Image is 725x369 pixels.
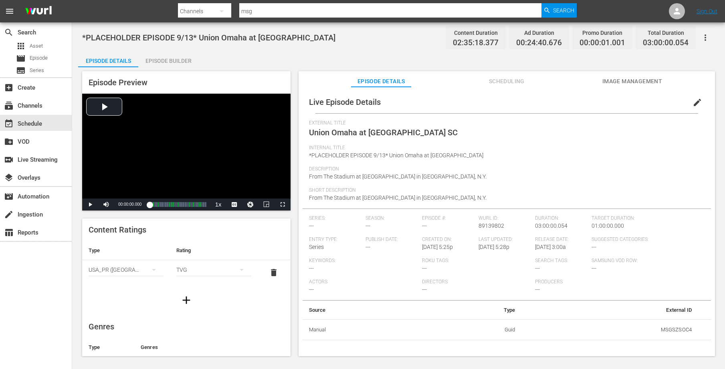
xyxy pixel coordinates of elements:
[4,173,14,182] span: Overlays
[366,237,418,243] span: Publish Date:
[422,215,475,222] span: Episode #:
[19,2,58,21] img: ans4CAIJ8jUAAAAAAAAAAAAAAAAAAAAAAAAgQb4GAAAAAAAAAAAAAAAAAAAAAAAAJMjXAAAAAAAAAAAAAAAAAAAAAAAAgAT5G...
[309,195,487,201] span: From The Stadium at [GEOGRAPHIC_DATA] in [GEOGRAPHIC_DATA], N.Y.
[5,6,14,16] span: menu
[89,78,147,87] span: Episode Preview
[16,54,26,63] span: Episode
[592,223,624,229] span: 01:00:00.000
[580,38,625,48] span: 00:00:01.001
[602,76,662,86] span: Image Management
[309,223,314,229] span: ---
[479,223,504,229] span: 89139802
[82,199,98,211] button: Play
[82,241,291,285] table: simple table
[30,42,43,50] span: Asset
[697,8,717,14] a: Sign Out
[258,199,275,211] button: Picture-in-Picture
[303,301,424,320] th: Source
[535,215,588,222] span: Duration:
[592,244,596,250] span: ---
[309,187,701,194] span: Short Description
[535,258,588,264] span: Search Tags:
[535,223,567,229] span: 03:00:00.054
[422,237,475,243] span: Created On:
[275,199,291,211] button: Fullscreen
[309,120,701,126] span: External Title
[309,97,381,107] span: Live Episode Details
[118,202,141,207] span: 00:00:00.000
[242,199,258,211] button: Jump To Time
[4,83,14,92] span: Create
[521,319,698,340] td: MSGSZSOC4
[422,244,453,250] span: [DATE] 5:25p
[4,101,14,110] span: Channels
[309,237,361,243] span: Entry Type:
[535,244,566,250] span: [DATE] 3:00a
[226,199,242,211] button: Captions
[535,279,644,285] span: Producers
[453,27,499,38] div: Content Duration
[269,268,279,277] span: delete
[16,41,26,51] span: Asset
[479,237,531,243] span: Last Updated:
[422,286,427,293] span: ---
[535,265,540,271] span: ---
[309,128,458,137] span: Union Omaha at [GEOGRAPHIC_DATA] SC
[82,338,134,357] th: Type
[688,93,707,112] button: edit
[149,202,206,207] div: Progress Bar
[309,265,314,271] span: ---
[422,223,427,229] span: ---
[30,66,44,74] span: Series
[138,51,198,67] button: Episode Builder
[366,223,370,229] span: ---
[366,244,370,250] span: ---
[78,51,138,67] button: Episode Details
[516,27,562,38] div: Ad Duration
[541,3,577,18] button: Search
[82,94,291,211] div: Video Player
[4,192,14,201] span: Automation
[516,38,562,48] span: 00:24:40.676
[89,225,146,235] span: Content Ratings
[210,199,226,211] button: Playback Rate
[592,265,596,271] span: ---
[643,38,689,48] span: 03:00:00.054
[309,215,361,222] span: Series:
[477,76,537,86] span: Scheduling
[4,119,14,128] span: Schedule
[89,259,164,281] div: USA_PR ([GEOGRAPHIC_DATA])
[422,279,531,285] span: Directors
[4,155,14,164] span: Live Streaming
[453,38,499,48] span: 02:35:18.377
[303,319,424,340] th: Manual
[479,244,509,250] span: [DATE] 5:28p
[592,215,701,222] span: Target Duration:
[4,210,14,219] span: Ingestion
[303,301,711,341] table: simple table
[351,76,411,86] span: Episode Details
[89,322,114,331] span: Genres
[78,51,138,70] div: Episode Details
[422,265,427,271] span: ---
[366,215,418,222] span: Season:
[424,301,521,320] th: Type
[4,28,14,37] span: Search
[309,279,418,285] span: Actors
[580,27,625,38] div: Promo Duration
[4,228,14,237] span: Reports
[4,137,14,146] span: VOD
[422,258,531,264] span: Roku Tags:
[30,54,48,62] span: Episode
[424,319,521,340] td: Guid
[535,286,540,293] span: ---
[309,166,701,172] span: Description
[134,338,266,357] th: Genres
[309,258,418,264] span: Keywords:
[309,286,314,293] span: ---
[309,173,487,180] span: From The Stadium at [GEOGRAPHIC_DATA] in [GEOGRAPHIC_DATA], N.Y.
[264,263,283,282] button: delete
[592,237,701,243] span: Suggested Categories:
[309,145,701,151] span: Internal Title
[553,3,574,18] span: Search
